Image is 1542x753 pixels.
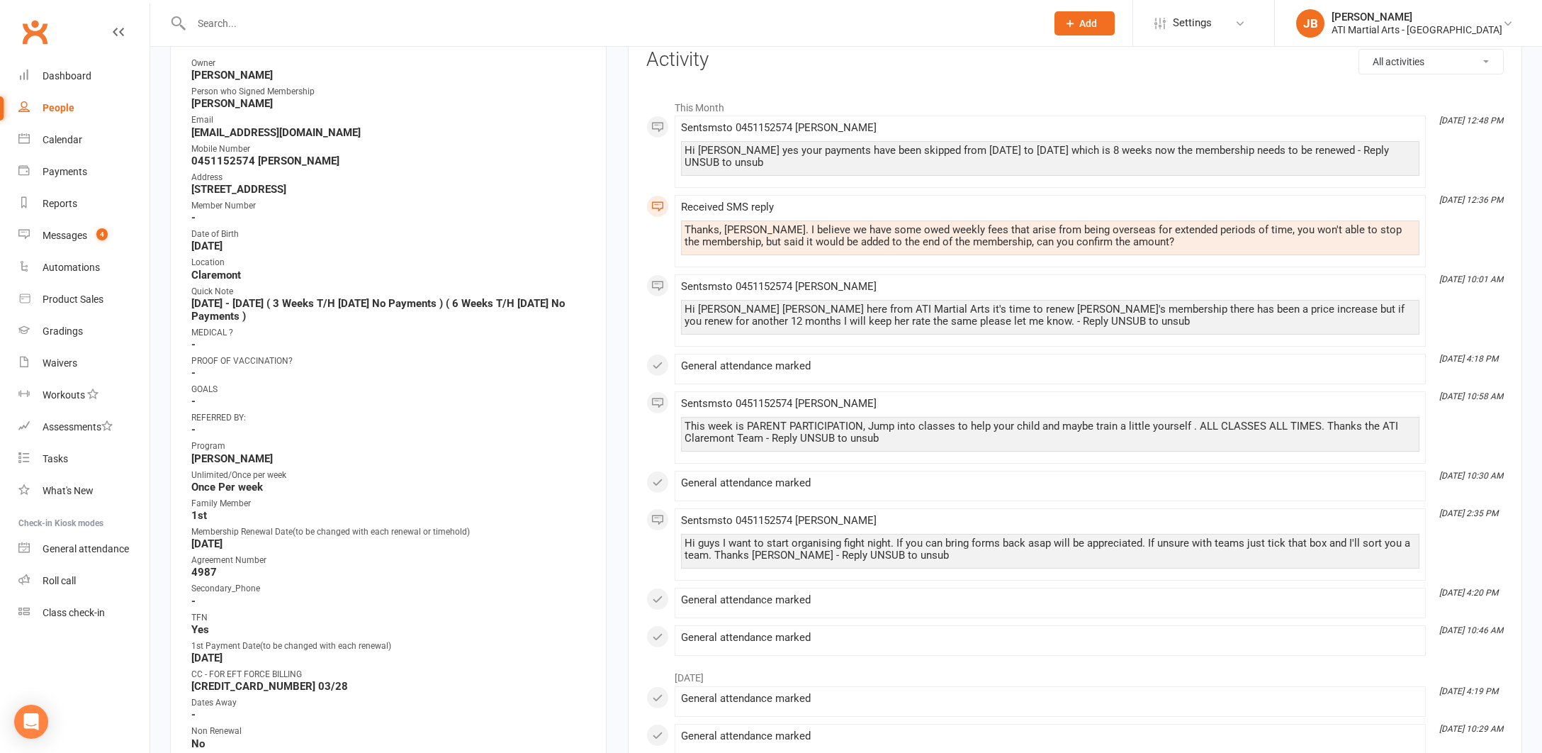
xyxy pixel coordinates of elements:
div: General attendance marked [681,730,1419,742]
div: Owner [191,57,587,70]
span: Sent sms to 0451152574 [PERSON_NAME] [681,397,877,410]
div: Hi [PERSON_NAME] [PERSON_NAME] here from ATI Martial Arts it's time to renew [PERSON_NAME]'s memb... [685,303,1416,328]
div: Email [191,113,587,127]
div: PROOF OF VACCINATION? [191,355,587,368]
i: [DATE] 12:36 PM [1439,195,1503,205]
strong: [DATE] [191,240,587,252]
div: Agreement Number [191,554,587,567]
div: Calendar [43,134,82,145]
span: Sent sms to 0451152574 [PERSON_NAME] [681,121,877,134]
i: [DATE] 10:29 AM [1439,724,1503,734]
div: CC - FOR EFT FORCE BILLING [191,668,587,681]
strong: [PERSON_NAME] [191,452,587,465]
strong: - [191,423,587,436]
span: Sent sms to 0451152574 [PERSON_NAME] [681,280,877,293]
a: Assessments [18,411,150,443]
div: REFERRED BY: [191,411,587,425]
a: Workouts [18,379,150,411]
div: Class check-in [43,607,105,618]
div: Quick Note [191,285,587,299]
div: Messages [43,230,87,241]
a: What's New [18,475,150,507]
div: Hi [PERSON_NAME] yes your payments have been skipped from [DATE] to [DATE] which is 8 weeks now t... [685,145,1416,169]
a: Tasks [18,443,150,475]
div: Received SMS reply [681,201,1419,213]
i: [DATE] 12:48 PM [1439,116,1503,125]
i: [DATE] 10:30 AM [1439,471,1503,481]
div: Roll call [43,575,76,586]
strong: - [191,708,587,721]
div: Tasks [43,453,68,464]
div: Person who Signed Membership [191,85,587,99]
a: Payments [18,156,150,188]
strong: 1st [191,509,587,522]
strong: No [191,737,587,750]
div: Membership Renewal Date(to be changed with each renewal or timehold) [191,525,587,539]
strong: Claremont [191,269,587,281]
i: [DATE] 4:19 PM [1439,686,1498,696]
div: Gradings [43,325,83,337]
span: Add [1079,18,1097,29]
i: [DATE] 2:35 PM [1439,508,1498,518]
h3: Activity [646,49,1504,71]
div: MEDICAL ? [191,326,587,340]
div: Dates Away [191,696,587,710]
div: General attendance marked [681,360,1419,372]
strong: - [191,211,587,224]
a: Gradings [18,316,150,347]
div: 1st Payment Date(to be changed with each renewal) [191,640,587,653]
button: Add [1054,11,1115,35]
div: Unlimited/Once per week [191,469,587,482]
strong: [DATE] - [DATE] ( 3 Weeks T/H [DATE] No Payments ) ( 6 Weeks T/H [DATE] No Payments ) [191,297,587,323]
div: Address [191,171,587,184]
strong: - [191,395,587,408]
strong: - [191,367,587,379]
strong: [CREDIT_CARD_NUMBER] 03/28 [191,680,587,693]
div: Automations [43,262,100,273]
div: Dashboard [43,70,91,82]
div: Hi guys I want to start organising fight night. If you can bring forms back asap will be apprecia... [685,537,1416,562]
div: General attendance marked [681,477,1419,489]
i: [DATE] 10:46 AM [1439,625,1503,635]
input: Search... [187,13,1036,33]
a: Calendar [18,124,150,156]
div: What's New [43,485,94,496]
span: 4 [96,228,108,240]
strong: [PERSON_NAME] [191,97,587,110]
div: General attendance marked [681,693,1419,705]
div: JB [1296,9,1324,38]
i: [DATE] 4:18 PM [1439,354,1498,364]
div: Secondary_Phone [191,582,587,596]
strong: [DATE] [191,537,587,550]
strong: [STREET_ADDRESS] [191,183,587,196]
strong: 4987 [191,566,587,579]
div: Program [191,440,587,453]
div: Payments [43,166,87,177]
a: Clubworx [17,14,52,50]
div: Product Sales [43,294,103,305]
div: Workouts [43,389,85,401]
div: People [43,102,74,113]
a: Automations [18,252,150,284]
i: [DATE] 10:58 AM [1439,391,1503,401]
div: Reports [43,198,77,209]
div: Non Renewal [191,725,587,738]
div: Family Member [191,497,587,511]
div: Open Intercom Messenger [14,705,48,739]
strong: - [191,595,587,608]
div: General attendance [43,543,129,554]
div: TFN [191,611,587,625]
div: Mobile Number [191,143,587,156]
span: Settings [1173,7,1212,39]
li: [DATE] [646,663,1504,686]
a: General attendance kiosk mode [18,533,150,565]
a: Messages 4 [18,220,150,252]
a: People [18,92,150,124]
div: GOALS [191,383,587,396]
div: Date of Birth [191,228,587,241]
a: Product Sales [18,284,150,316]
div: Waivers [43,357,77,369]
a: Dashboard [18,60,150,92]
strong: Once Per week [191,481,587,493]
a: Roll call [18,565,150,597]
